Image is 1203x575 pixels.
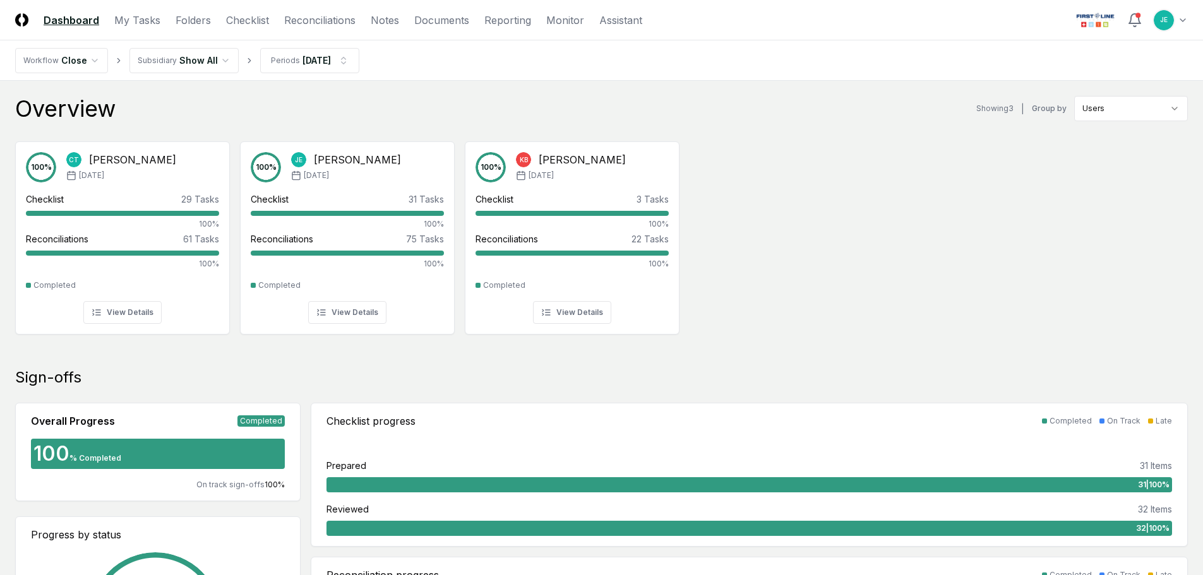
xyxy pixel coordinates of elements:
div: Reconciliations [26,232,88,246]
div: [PERSON_NAME] [314,152,401,167]
div: Checklist progress [326,413,416,429]
a: Notes [371,13,399,28]
a: Checklist [226,13,269,28]
div: 100% [26,258,219,270]
button: Periods[DATE] [260,48,359,73]
div: 100% [251,218,444,230]
div: 31 Tasks [409,193,444,206]
a: Folders [176,13,211,28]
div: Overall Progress [31,413,115,429]
img: Logo [15,13,28,27]
a: Reconciliations [284,13,356,28]
div: 100% [26,218,219,230]
a: Assistant [599,13,642,28]
span: [DATE] [304,170,329,181]
div: % Completed [69,453,121,464]
div: 3 Tasks [637,193,669,206]
div: Workflow [23,55,59,66]
a: Checklist progressCompletedOn TrackLatePrepared31 Items31|100%Reviewed32 Items32|100% [311,403,1188,547]
span: CT [69,155,79,165]
span: 31 | 100 % [1138,479,1170,490]
div: Late [1156,415,1172,427]
span: JE [295,155,302,165]
div: 100% [251,258,444,270]
button: JE [1152,9,1175,32]
div: 22 Tasks [631,232,669,246]
div: Prepared [326,459,366,472]
div: Overview [15,96,116,121]
div: [PERSON_NAME] [539,152,626,167]
nav: breadcrumb [15,48,359,73]
span: [DATE] [529,170,554,181]
div: Reconciliations [251,232,313,246]
div: Subsidiary [138,55,177,66]
span: On track sign-offs [196,480,265,489]
div: Completed [237,415,285,427]
div: Checklist [26,193,64,206]
button: View Details [83,301,162,324]
a: 100%JE[PERSON_NAME][DATE]Checklist31 Tasks100%Reconciliations75 Tasks100%CompletedView Details [240,131,455,335]
div: [DATE] [302,54,331,67]
button: View Details [533,301,611,324]
div: Periods [271,55,300,66]
div: 29 Tasks [181,193,219,206]
span: 100 % [265,480,285,489]
div: 61 Tasks [183,232,219,246]
span: 32 | 100 % [1136,523,1170,534]
div: Reconciliations [476,232,538,246]
div: Checklist [476,193,513,206]
a: 100%CT[PERSON_NAME][DATE]Checklist29 Tasks100%Reconciliations61 Tasks100%CompletedView Details [15,131,230,335]
img: First Line Technology logo [1074,10,1117,30]
div: Checklist [251,193,289,206]
div: 100 [31,444,69,464]
div: 31 Items [1140,459,1172,472]
div: 32 Items [1138,502,1172,516]
div: Completed [33,280,76,291]
div: | [1021,102,1024,116]
span: KB [520,155,528,165]
a: Reporting [484,13,531,28]
a: Documents [414,13,469,28]
div: Sign-offs [15,367,1188,388]
a: 100%KB[PERSON_NAME][DATE]Checklist3 Tasks100%Reconciliations22 Tasks100%CompletedView Details [465,131,679,335]
label: Group by [1032,105,1067,112]
span: [DATE] [79,170,104,181]
div: Completed [1050,415,1092,427]
div: 100% [476,218,669,230]
div: [PERSON_NAME] [89,152,176,167]
a: My Tasks [114,13,160,28]
div: 75 Tasks [406,232,444,246]
div: Completed [258,280,301,291]
div: On Track [1107,415,1140,427]
div: Completed [483,280,525,291]
div: Reviewed [326,502,369,516]
span: JE [1160,15,1168,25]
button: View Details [308,301,386,324]
div: 100% [476,258,669,270]
a: Monitor [546,13,584,28]
a: Dashboard [44,13,99,28]
div: Progress by status [31,527,285,542]
div: Showing 3 [976,103,1014,114]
